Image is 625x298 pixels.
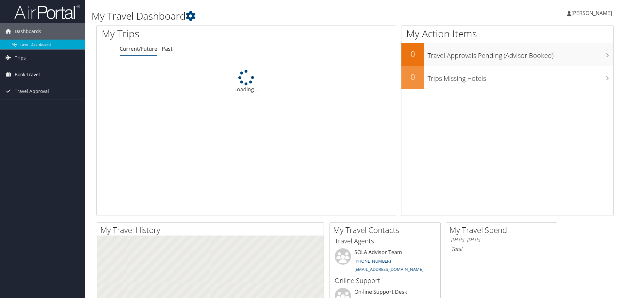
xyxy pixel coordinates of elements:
h2: 0 [401,71,424,82]
span: [PERSON_NAME] [571,9,612,17]
a: [PHONE_NUMBER] [354,258,391,264]
h2: My Travel History [100,224,324,236]
span: Dashboards [15,23,41,40]
li: SOLA Advisor Team [331,248,439,275]
img: airportal-logo.png [14,4,80,20]
a: Past [162,45,173,52]
h3: Travel Agents [335,237,435,246]
h1: My Trips [102,27,266,41]
a: [PERSON_NAME] [567,3,618,23]
a: 0Trips Missing Hotels [401,66,613,89]
h2: My Travel Contacts [333,224,440,236]
h6: [DATE] - [DATE] [451,237,552,243]
span: Travel Approval [15,83,49,99]
h1: My Travel Dashboard [92,9,443,23]
h2: My Travel Spend [449,224,557,236]
span: Book Travel [15,66,40,83]
a: 0Travel Approvals Pending (Advisor Booked) [401,43,613,66]
span: Trips [15,50,26,66]
div: Loading... [97,70,396,93]
h3: Online Support [335,276,435,285]
h2: 0 [401,48,424,60]
h1: My Action Items [401,27,613,41]
a: Current/Future [120,45,157,52]
h6: Total [451,245,552,253]
h3: Trips Missing Hotels [428,71,613,83]
a: [EMAIL_ADDRESS][DOMAIN_NAME] [354,266,423,272]
h3: Travel Approvals Pending (Advisor Booked) [428,48,613,60]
